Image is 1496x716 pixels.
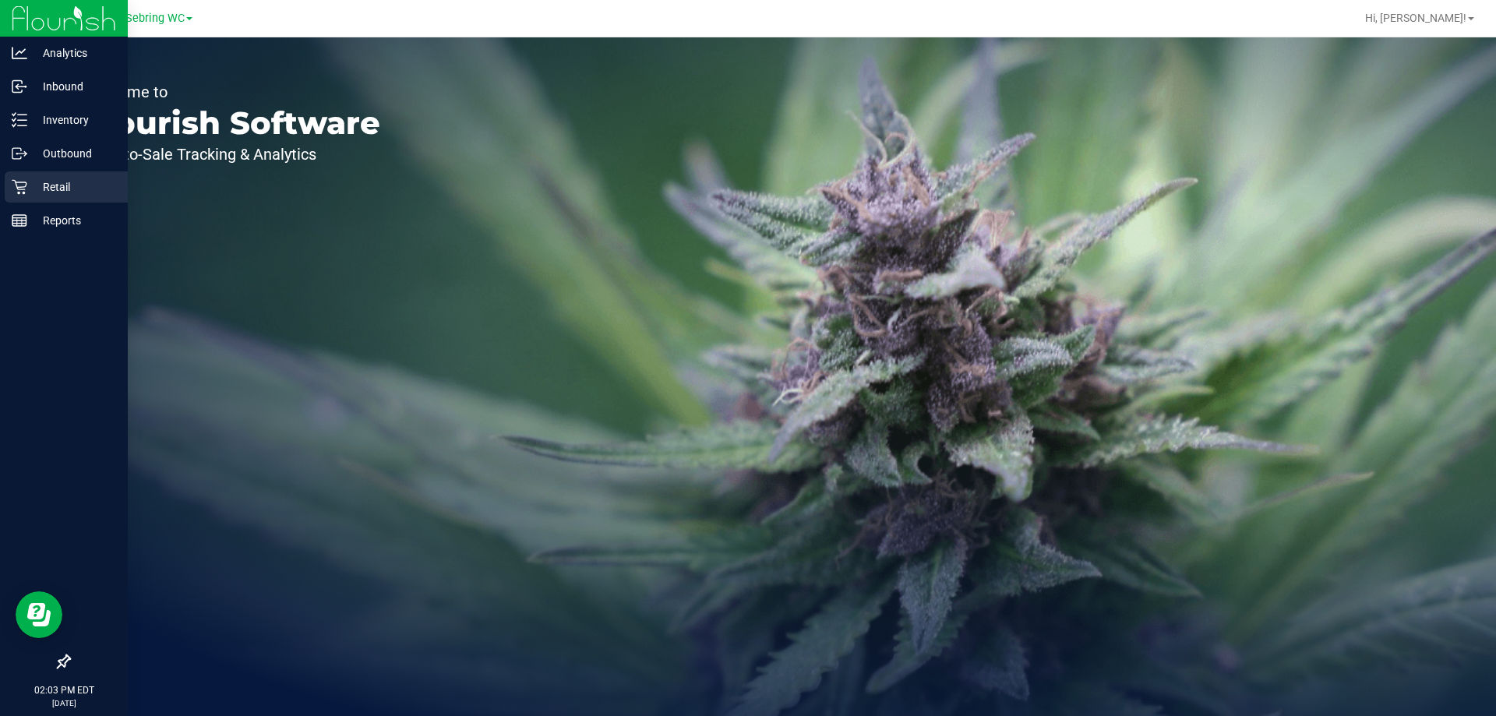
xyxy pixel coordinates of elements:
[27,111,121,129] p: Inventory
[84,108,380,139] p: Flourish Software
[27,144,121,163] p: Outbound
[27,77,121,96] p: Inbound
[84,84,380,100] p: Welcome to
[12,179,27,195] inline-svg: Retail
[12,213,27,228] inline-svg: Reports
[125,12,185,25] span: Sebring WC
[12,79,27,94] inline-svg: Inbound
[7,697,121,709] p: [DATE]
[12,112,27,128] inline-svg: Inventory
[1365,12,1466,24] span: Hi, [PERSON_NAME]!
[16,591,62,638] iframe: Resource center
[27,44,121,62] p: Analytics
[12,146,27,161] inline-svg: Outbound
[27,178,121,196] p: Retail
[12,45,27,61] inline-svg: Analytics
[7,683,121,697] p: 02:03 PM EDT
[84,146,380,162] p: Seed-to-Sale Tracking & Analytics
[27,211,121,230] p: Reports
